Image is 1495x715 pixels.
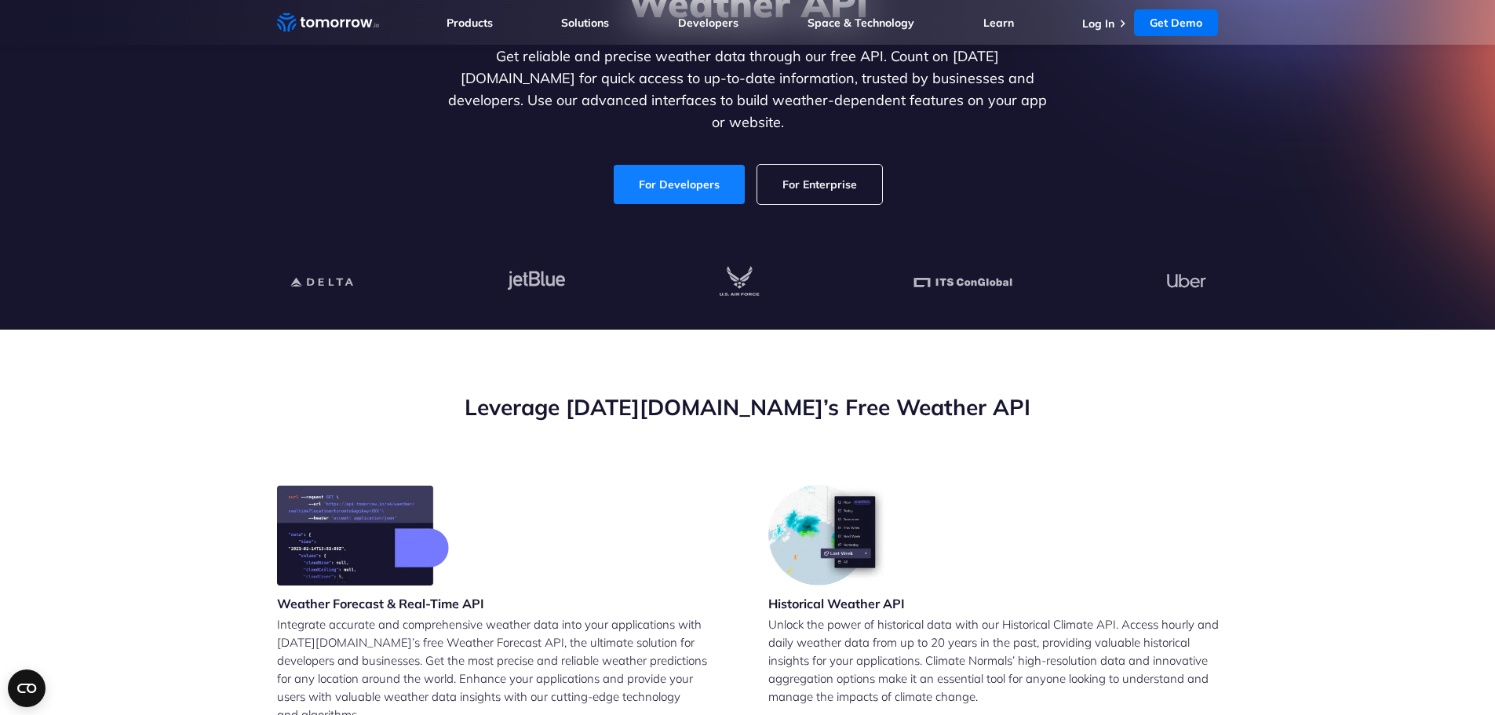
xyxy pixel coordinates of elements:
[1082,16,1114,31] a: Log In
[983,16,1014,30] a: Learn
[8,669,46,707] button: Open CMP widget
[768,615,1219,706] p: Unlock the power of historical data with our Historical Climate API. Access hourly and daily weat...
[757,165,882,204] a: For Enterprise
[808,16,914,30] a: Space & Technology
[277,595,484,612] h3: Weather Forecast & Real-Time API
[277,392,1219,422] h2: Leverage [DATE][DOMAIN_NAME]’s Free Weather API
[447,16,493,30] a: Products
[678,16,738,30] a: Developers
[1134,9,1218,36] a: Get Demo
[445,46,1051,133] p: Get reliable and precise weather data through our free API. Count on [DATE][DOMAIN_NAME] for quic...
[614,165,745,204] a: For Developers
[277,11,379,35] a: Home link
[768,595,905,612] h3: Historical Weather API
[561,16,609,30] a: Solutions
